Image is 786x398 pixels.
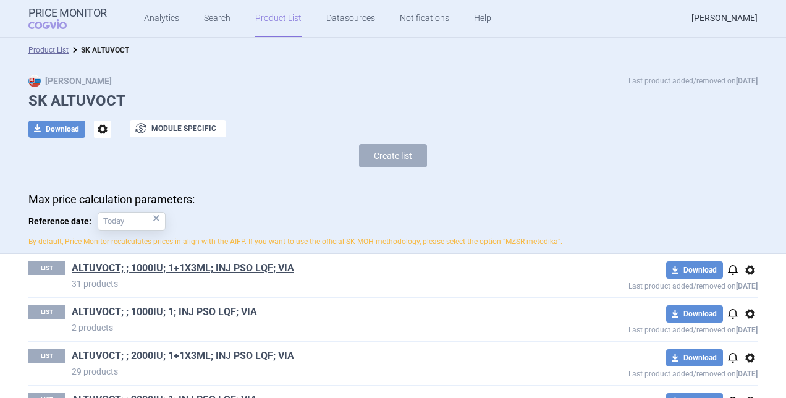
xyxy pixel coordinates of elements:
a: ALTUVOCT; ; 1000IU; 1; INJ PSO LQF; VIA [72,305,257,319]
h1: ALTUVOCT; ; 1000IU; 1+1X3ML; INJ PSO LQF; VIA [72,261,539,277]
button: Download [28,121,85,138]
img: SK [28,75,41,87]
li: Product List [28,44,69,56]
a: ALTUVOCT; ; 1000IU; 1+1X3ML; INJ PSO LQF; VIA [72,261,294,275]
button: Download [666,349,723,366]
strong: [PERSON_NAME] [28,76,112,86]
input: Reference date:× [98,212,166,231]
p: 29 products [72,365,539,378]
p: 2 products [72,321,539,334]
p: Max price calculation parameters: [28,193,758,206]
strong: Price Monitor [28,7,107,19]
button: Module specific [130,120,226,137]
h1: ALTUVOCT; ; 1000IU; 1; INJ PSO LQF; VIA [72,305,539,321]
span: Reference date: [28,212,98,231]
p: By default, Price Monitor recalculates prices in align with the AIFP. If you want to use the offi... [28,237,758,247]
h1: ALTUVOCT; ; 2000IU; 1+1X3ML; INJ PSO LQF; VIA [72,349,539,365]
p: Last product added/removed on [628,75,758,87]
button: Create list [359,144,427,167]
span: COGVIO [28,19,84,29]
strong: SK ALTUVOCT [81,46,129,54]
p: Last product added/removed on [539,279,758,290]
a: Product List [28,46,69,54]
strong: [DATE] [736,370,758,378]
a: ALTUVOCT; ; 2000IU; 1+1X3ML; INJ PSO LQF; VIA [72,349,294,363]
p: 31 products [72,277,539,290]
li: SK ALTUVOCT [69,44,129,56]
strong: [DATE] [736,77,758,85]
h1: SK ALTUVOCT [28,92,758,110]
button: Download [666,305,723,323]
p: LIST [28,305,65,319]
strong: [DATE] [736,326,758,334]
strong: [DATE] [736,282,758,290]
p: LIST [28,261,65,275]
button: Download [666,261,723,279]
p: Last product added/removed on [539,323,758,334]
p: LIST [28,349,65,363]
a: Price MonitorCOGVIO [28,7,107,30]
p: Last product added/removed on [539,366,758,378]
div: × [153,211,160,225]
